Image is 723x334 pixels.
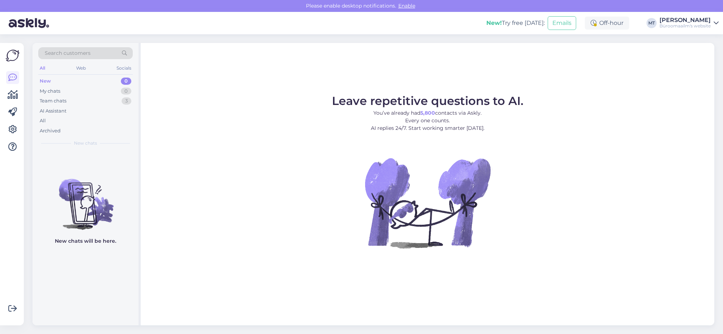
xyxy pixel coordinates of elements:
[122,97,131,105] div: 3
[121,88,131,95] div: 0
[585,17,629,30] div: Off-hour
[660,23,711,29] div: Büroomaailm's website
[548,16,576,30] button: Emails
[40,117,46,124] div: All
[396,3,417,9] span: Enable
[486,19,502,26] b: New!
[660,17,719,29] a: [PERSON_NAME]Büroomaailm's website
[332,109,523,132] p: You’ve already had contacts via Askly. Every one counts. AI replies 24/7. Start working smarter [...
[40,78,51,85] div: New
[75,63,87,73] div: Web
[45,49,91,57] span: Search customers
[38,63,47,73] div: All
[115,63,133,73] div: Socials
[40,97,66,105] div: Team chats
[647,18,657,28] div: MT
[486,19,545,27] div: Try free [DATE]:
[660,17,711,23] div: [PERSON_NAME]
[121,78,131,85] div: 0
[40,107,66,115] div: AI Assistant
[55,237,116,245] p: New chats will be here.
[74,140,97,146] span: New chats
[32,166,139,231] img: No chats
[332,94,523,108] span: Leave repetitive questions to AI.
[40,88,60,95] div: My chats
[363,138,492,268] img: No Chat active
[40,127,61,135] div: Archived
[6,49,19,62] img: Askly Logo
[420,110,435,116] b: 5,800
